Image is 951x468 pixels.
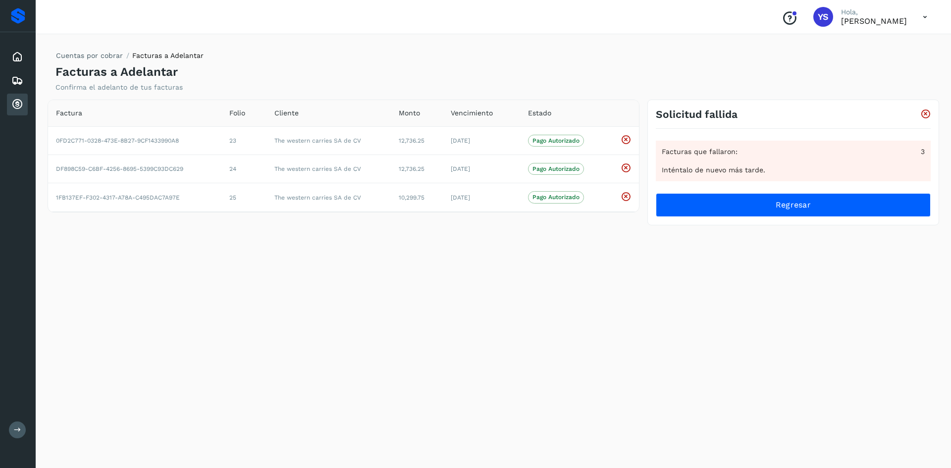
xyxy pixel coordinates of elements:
td: 0FD2C771-0328-473E-8B27-9CF1433990A8 [48,126,221,155]
p: Pago Autorizado [532,137,580,144]
span: 10,299.75 [399,194,424,201]
span: [DATE] [451,194,470,201]
span: [DATE] [451,165,470,172]
div: Cuentas por cobrar [7,94,28,115]
span: [DATE] [451,137,470,144]
td: 1FB137EF-F302-4317-A78A-C495DAC7A97E [48,183,221,211]
td: The western carries SA de CV [266,155,390,183]
button: Regresar [656,193,931,217]
div: Facturas que fallaron: [662,147,925,157]
nav: breadcrumb [55,51,204,65]
span: 3 [921,147,925,157]
div: Inicio [7,46,28,68]
span: Regresar [776,200,811,210]
span: Factura [56,108,82,118]
span: Folio [229,108,245,118]
span: Facturas a Adelantar [132,52,204,59]
div: Inténtalo de nuevo más tarde. [662,165,925,175]
td: 24 [221,155,267,183]
span: Vencimiento [451,108,493,118]
td: The western carries SA de CV [266,183,390,211]
p: Confirma el adelanto de tus facturas [55,83,183,92]
span: Estado [528,108,551,118]
td: 23 [221,126,267,155]
p: Pago Autorizado [532,194,580,201]
span: 12,736.25 [399,137,424,144]
a: Cuentas por cobrar [56,52,123,59]
div: Embarques [7,70,28,92]
p: YURICXI SARAHI CANIZALES AMPARO [841,16,907,26]
p: Hola, [841,8,907,16]
span: Monto [399,108,420,118]
td: DF898C59-C6BF-4256-8695-5399C93DC629 [48,155,221,183]
td: 25 [221,183,267,211]
p: Pago Autorizado [532,165,580,172]
span: Cliente [274,108,299,118]
h4: Facturas a Adelantar [55,65,178,79]
h3: Solicitud fallida [656,108,738,120]
span: 12,736.25 [399,165,424,172]
td: The western carries SA de CV [266,126,390,155]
